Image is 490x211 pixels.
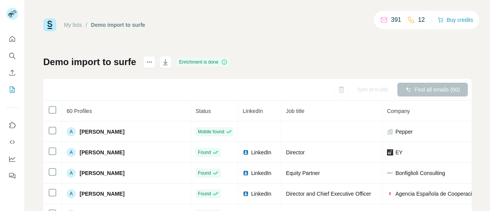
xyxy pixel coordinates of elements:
[67,168,76,178] div: A
[251,190,271,198] span: LinkedIn
[387,170,393,176] img: company-logo
[387,149,393,155] img: company-logo
[395,128,413,136] span: Pepper
[286,191,371,197] span: Director and Chief Executive Officer
[395,169,445,177] span: Bonfiglioli Consulting
[67,127,76,136] div: A
[243,149,249,155] img: LinkedIn logo
[387,108,410,114] span: Company
[67,108,92,114] span: 60 Profiles
[64,22,82,28] a: My lists
[286,149,305,155] span: Director
[6,152,18,166] button: Dashboard
[67,148,76,157] div: A
[6,49,18,63] button: Search
[243,170,249,176] img: LinkedIn logo
[6,66,18,80] button: Enrich CSV
[6,135,18,149] button: Use Surfe API
[286,108,304,114] span: Job title
[177,57,230,67] div: Enrichment is done
[80,169,124,177] span: [PERSON_NAME]
[86,21,87,29] li: /
[251,169,271,177] span: LinkedIn
[198,149,211,156] span: Found
[80,149,124,156] span: [PERSON_NAME]
[418,15,425,25] p: 12
[387,191,393,197] img: company-logo
[438,15,473,25] button: Buy credits
[198,190,211,197] span: Found
[196,108,211,114] span: Status
[67,189,76,198] div: A
[6,83,18,97] button: My lists
[6,118,18,132] button: Use Surfe on LinkedIn
[91,21,145,29] div: Demo import to surfe
[243,191,249,197] img: LinkedIn logo
[43,18,56,31] img: Surfe Logo
[6,169,18,183] button: Feedback
[6,32,18,46] button: Quick start
[286,170,320,176] span: Equity Partner
[43,56,136,68] h1: Demo import to surfe
[80,128,124,136] span: [PERSON_NAME]
[395,149,403,156] span: EY
[198,128,224,135] span: Mobile found
[198,170,211,177] span: Found
[395,190,479,198] span: Agencia Española de Cooperacion Internacional Para El Desarrollo - Aecid
[251,149,271,156] span: LinkedIn
[243,108,263,114] span: LinkedIn
[143,56,155,68] button: actions
[391,15,401,25] p: 391
[80,190,124,198] span: [PERSON_NAME]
